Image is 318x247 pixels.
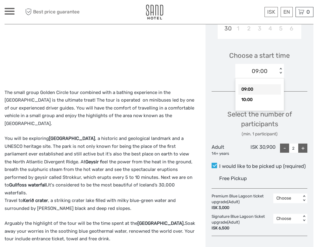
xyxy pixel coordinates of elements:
[286,23,297,33] div: Choose Saturday, December 6th, 2025
[252,67,268,75] div: 09:00
[146,5,163,19] img: 186-9edf1c15-b972-4976-af38-d04df2434085_logo_small.jpg
[254,23,265,33] div: Choose Wednesday, December 3rd, 2025
[302,215,307,222] div: < >
[212,110,307,137] div: Select the number of participants
[212,151,244,157] div: 14+ years
[302,195,307,202] div: < >
[49,136,95,141] strong: [GEOGRAPHIC_DATA]
[265,23,275,33] div: Choose Thursday, December 4th, 2025
[244,23,254,33] div: Choose Tuesday, December 2nd, 2025
[219,176,247,181] span: Free Pickup
[222,23,233,33] div: Choose Sunday, November 30th, 2025
[212,214,273,231] div: Signature Blue Lagoon ticket upgrade (Adult)
[281,7,293,17] div: EN
[212,193,273,211] div: Premium Blue Lagoon ticket upgrade (Adult)
[278,68,283,74] div: < >
[306,9,311,15] span: 0
[229,51,290,60] span: Choose a start time
[233,23,244,33] div: Choose Monday, December 1st, 2025
[276,216,298,222] div: Choose
[212,131,307,137] div: (min. 1 participant)
[9,182,48,188] strong: Gullfoss waterfall.
[9,11,69,16] p: We're away right now. Please check back later!
[85,159,102,165] strong: Geysir f
[280,144,289,153] div: -
[238,84,281,95] div: 09:00
[5,89,196,128] p: The small group Golden Circle tour combined with a bathing experience in the [GEOGRAPHIC_DATA] is...
[298,144,307,153] div: +
[244,144,275,156] div: ISK 30,900
[137,221,185,226] strong: [GEOGRAPHIC_DATA].
[70,9,77,17] button: Open LiveChat chat widget
[5,220,196,243] p: Arguably the highlight of the tour will be the time spent at the Soak away your worries in the so...
[276,195,298,201] div: Choose
[23,198,48,203] strong: Kerið crater
[267,9,275,15] span: ISK
[238,95,281,105] div: 10:00
[24,7,82,17] span: Best price guarantee
[212,225,270,231] div: ISK 6,500
[275,23,286,33] div: Choose Friday, December 5th, 2025
[212,163,307,170] label: I would like to be picked up (required)
[212,144,244,156] div: Adult
[212,205,270,211] div: ISK 3,000
[5,135,196,212] p: You will be exploring , a historic and geological landmark and a UNESCO heritage site. The park i...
